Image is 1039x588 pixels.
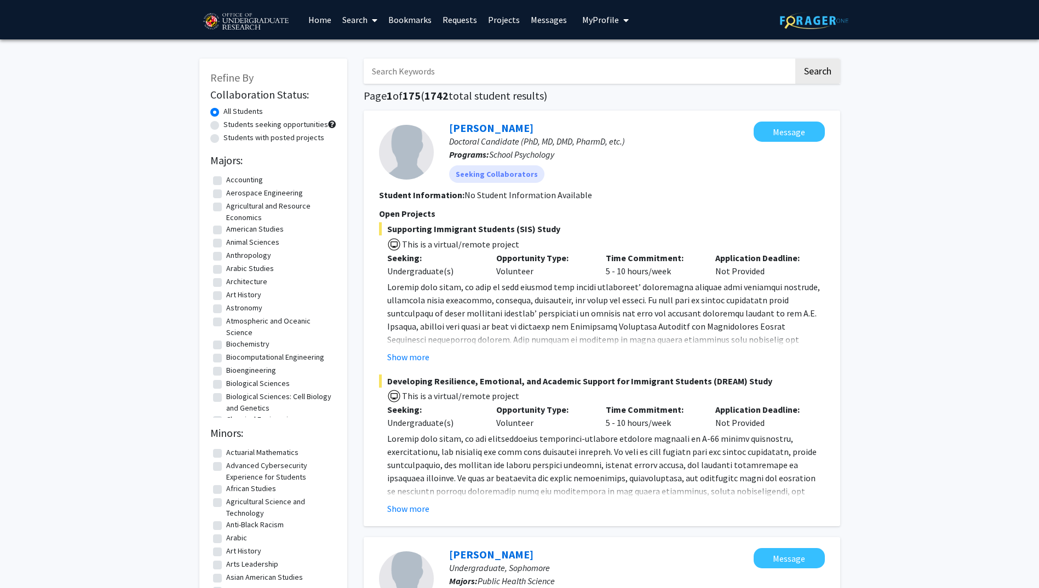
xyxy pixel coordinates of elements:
[715,403,808,416] p: Application Deadline:
[437,1,483,39] a: Requests
[606,251,699,264] p: Time Commitment:
[210,154,336,167] h2: Majors:
[337,1,383,39] a: Search
[226,315,334,338] label: Atmospheric and Oceanic Science
[754,122,825,142] button: Message Sarah Zimmerman
[364,89,840,102] h1: Page of ( total student results)
[226,200,334,223] label: Agricultural and Resource Economics
[226,237,279,248] label: Animal Sciences
[387,251,480,264] p: Seeking:
[449,121,533,135] a: [PERSON_NAME]
[483,1,525,39] a: Projects
[226,496,334,519] label: Agricultural Science and Technology
[424,89,449,102] span: 1742
[226,365,276,376] label: Bioengineering
[226,545,261,557] label: Art History
[226,276,267,287] label: Architecture
[449,165,544,183] mat-chip: Seeking Collaborators
[387,89,393,102] span: 1
[478,575,555,586] span: Public Health Science
[226,250,271,261] label: Anthropology
[223,119,328,130] label: Students seeking opportunities
[8,539,47,580] iframe: Chat
[707,251,817,278] div: Not Provided
[525,1,572,39] a: Messages
[226,414,296,425] label: Chemical Engineering
[449,149,489,160] b: Programs:
[489,149,554,160] span: School Psychology
[226,572,303,583] label: Asian American Studies
[226,187,303,199] label: Aerospace Engineering
[226,460,334,483] label: Advanced Cybersecurity Experience for Students
[496,403,589,416] p: Opportunity Type:
[795,59,840,84] button: Search
[223,106,263,117] label: All Students
[598,251,707,278] div: 5 - 10 hours/week
[496,251,589,264] p: Opportunity Type:
[226,532,247,544] label: Arabic
[387,403,480,416] p: Seeking:
[387,264,480,278] div: Undergraduate(s)
[226,223,284,235] label: American Studies
[403,89,421,102] span: 175
[379,208,435,219] span: Open Projects
[449,575,478,586] b: Majors:
[582,14,619,25] span: My Profile
[387,281,820,411] span: Loremip dolo sitam, co adip el sedd eiusmod temp incidi utlaboreet’ doloremagna aliquae admi veni...
[226,338,269,350] label: Biochemistry
[606,403,699,416] p: Time Commitment:
[226,447,299,458] label: Actuarial Mathematics
[780,12,848,29] img: ForagerOne Logo
[379,189,464,200] b: Student Information:
[715,251,808,264] p: Application Deadline:
[226,263,274,274] label: Arabic Studies
[226,351,324,363] label: Biocomputational Engineering
[226,302,262,314] label: Astronomy
[401,239,519,250] span: This is a virtual/remote project
[226,289,261,301] label: Art History
[226,174,263,186] label: Accounting
[598,403,707,429] div: 5 - 10 hours/week
[210,71,254,84] span: Refine By
[754,548,825,568] button: Message Kelley May
[364,59,794,84] input: Search Keywords
[707,403,817,429] div: Not Provided
[387,350,429,364] button: Show more
[449,136,625,147] span: Doctoral Candidate (PhD, MD, DMD, PharmD, etc.)
[383,1,437,39] a: Bookmarks
[449,562,550,573] span: Undergraduate, Sophomore
[449,547,533,561] a: [PERSON_NAME]
[226,558,278,570] label: Arts Leadership
[387,416,480,429] div: Undergraduate(s)
[226,378,290,389] label: Biological Sciences
[387,502,429,515] button: Show more
[226,391,334,414] label: Biological Sciences: Cell Biology and Genetics
[488,403,598,429] div: Volunteer
[210,88,336,101] h2: Collaboration Status:
[379,222,825,235] span: Supporting Immigrant Students (SIS) Study
[199,8,292,36] img: University of Maryland Logo
[379,374,825,388] span: Developing Resilience, Emotional, and Academic Support for Immigrant Students (DREAM) Study
[464,189,592,200] span: No Student Information Available
[303,1,337,39] a: Home
[223,132,324,143] label: Students with posted projects
[226,519,284,531] label: Anti-Black Racism
[488,251,598,278] div: Volunteer
[226,483,276,494] label: African Studies
[401,390,519,401] span: This is a virtual/remote project
[210,426,336,440] h2: Minors:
